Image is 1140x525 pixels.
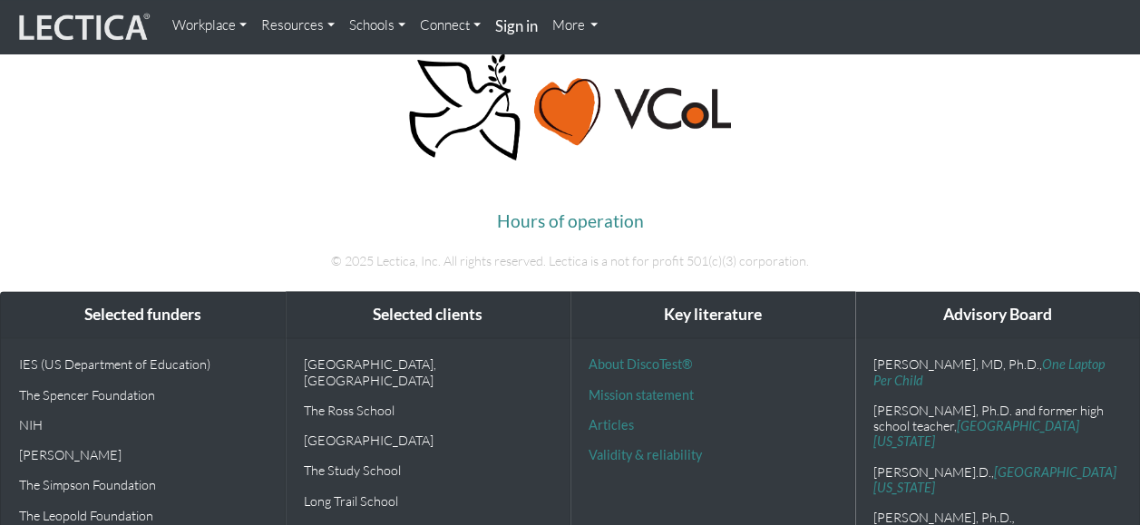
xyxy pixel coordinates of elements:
[589,387,694,403] a: Mission statement
[413,7,488,44] a: Connect
[589,447,702,462] a: Validity & reliability
[873,403,1121,450] p: [PERSON_NAME], Ph.D. and former high school teacher,
[855,292,1139,338] div: Advisory Board
[19,447,267,462] p: [PERSON_NAME]
[342,7,413,44] a: Schools
[873,356,1105,387] a: One Laptop Per Child
[589,417,634,433] a: Articles
[15,10,151,44] img: lecticalive
[304,462,551,478] p: The Study School
[19,477,267,492] p: The Simpson Foundation
[873,464,1121,496] p: [PERSON_NAME].D.,
[165,7,254,44] a: Workplace
[19,387,267,403] p: The Spencer Foundation
[19,356,267,372] p: IES (US Department of Education)
[404,51,736,163] img: Peace, love, VCoL
[304,493,551,509] p: Long Trail School
[873,464,1116,495] a: [GEOGRAPHIC_DATA][US_STATE]
[497,210,644,231] a: Hours of operation
[19,417,267,433] p: NIH
[570,292,854,338] div: Key literature
[589,356,692,372] a: About DiscoTest®
[488,7,545,46] a: Sign in
[873,356,1121,388] p: [PERSON_NAME], MD, Ph.D.,
[304,403,551,418] p: The Ross School
[254,7,342,44] a: Resources
[286,292,570,338] div: Selected clients
[67,250,1074,272] p: © 2025 Lectica, Inc. All rights reserved. Lectica is a not for profit 501(c)(3) corporation.
[304,356,551,388] p: [GEOGRAPHIC_DATA], [GEOGRAPHIC_DATA]
[873,418,1079,449] a: [GEOGRAPHIC_DATA][US_STATE]
[545,7,606,44] a: More
[19,508,267,523] p: The Leopold Foundation
[495,16,538,35] strong: Sign in
[304,433,551,448] p: [GEOGRAPHIC_DATA]
[1,292,285,338] div: Selected funders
